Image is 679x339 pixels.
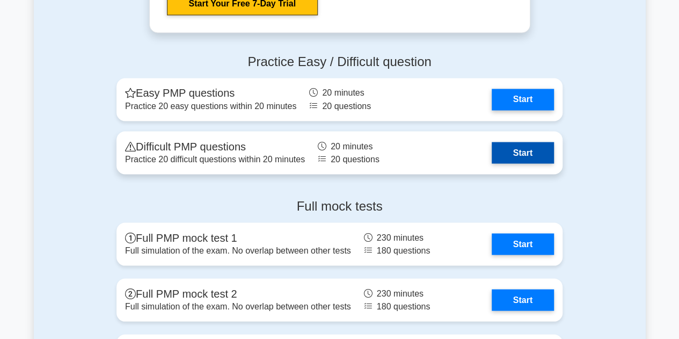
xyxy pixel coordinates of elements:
a: Start [492,89,554,110]
h4: Full mock tests [116,198,563,214]
a: Start [492,142,554,163]
h4: Practice Easy / Difficult question [116,54,563,70]
a: Start [492,233,554,255]
a: Start [492,289,554,311]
